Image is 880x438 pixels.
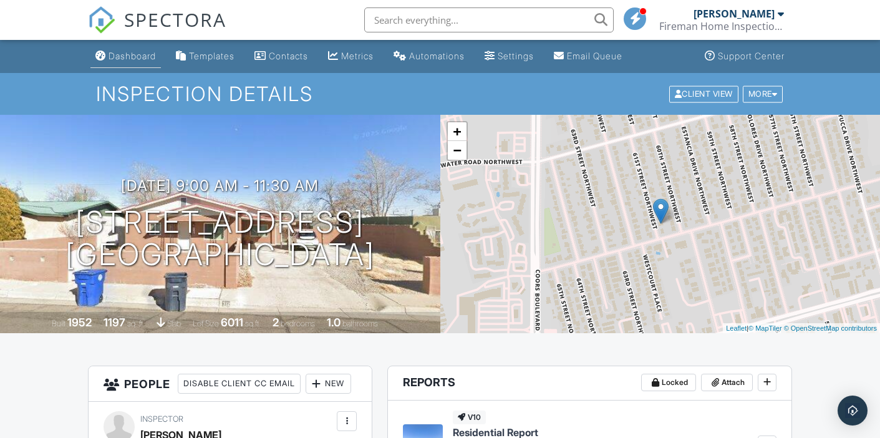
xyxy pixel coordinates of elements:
[669,85,738,102] div: Client View
[718,51,785,61] div: Support Center
[498,51,534,61] div: Settings
[121,177,319,194] h3: [DATE] 9:00 am - 11:30 am
[127,319,145,328] span: sq. ft.
[323,45,379,68] a: Metrics
[726,324,747,332] a: Leaflet
[89,366,372,402] h3: People
[448,141,467,160] a: Zoom out
[109,51,156,61] div: Dashboard
[269,51,308,61] div: Contacts
[364,7,614,32] input: Search everything...
[124,6,226,32] span: SPECTORA
[65,206,375,272] h1: [STREET_ADDRESS] [GEOGRAPHIC_DATA]
[700,45,790,68] a: Support Center
[409,51,465,61] div: Automations
[104,316,125,329] div: 1197
[838,396,868,426] div: Open Intercom Messenger
[327,316,341,329] div: 1.0
[67,316,92,329] div: 1952
[281,319,315,328] span: bedrooms
[245,319,261,328] span: sq.ft.
[221,316,243,329] div: 6011
[52,319,65,328] span: Built
[96,83,784,105] h1: Inspection Details
[549,45,627,68] a: Email Queue
[748,324,782,332] a: © MapTiler
[178,374,301,394] div: Disable Client CC Email
[273,316,279,329] div: 2
[171,45,239,68] a: Templates
[480,45,539,68] a: Settings
[659,20,784,32] div: Fireman Home Inspections
[341,51,374,61] div: Metrics
[389,45,470,68] a: Automations (Basic)
[694,7,775,20] div: [PERSON_NAME]
[306,374,351,394] div: New
[342,319,378,328] span: bathrooms
[193,319,219,328] span: Lot Size
[140,414,183,424] span: Inspector
[567,51,622,61] div: Email Queue
[167,319,181,328] span: slab
[448,122,467,141] a: Zoom in
[668,89,742,98] a: Client View
[743,85,783,102] div: More
[189,51,235,61] div: Templates
[88,6,115,34] img: The Best Home Inspection Software - Spectora
[784,324,877,332] a: © OpenStreetMap contributors
[723,323,880,334] div: |
[88,17,226,43] a: SPECTORA
[90,45,161,68] a: Dashboard
[249,45,313,68] a: Contacts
